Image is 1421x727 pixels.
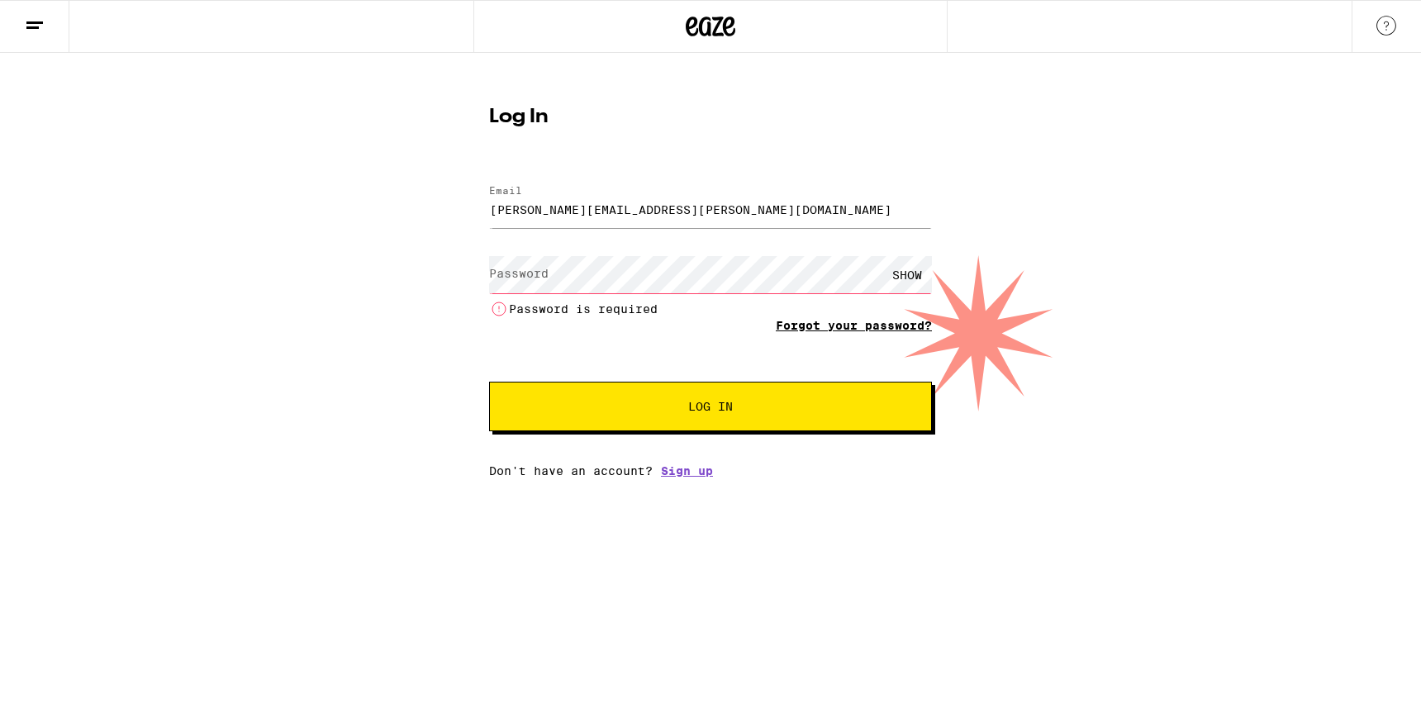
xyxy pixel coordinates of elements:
input: Email [489,191,932,228]
span: Hi. Need any help? [10,12,119,25]
h1: Log In [489,107,932,127]
div: Don't have an account? [489,464,932,478]
a: Sign up [661,464,713,478]
button: Log In [489,382,932,431]
label: Password [489,267,549,280]
span: Log In [688,401,733,412]
label: Email [489,185,522,196]
div: SHOW [882,256,932,293]
li: Password is required [489,299,932,319]
a: Forgot your password? [776,319,932,332]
